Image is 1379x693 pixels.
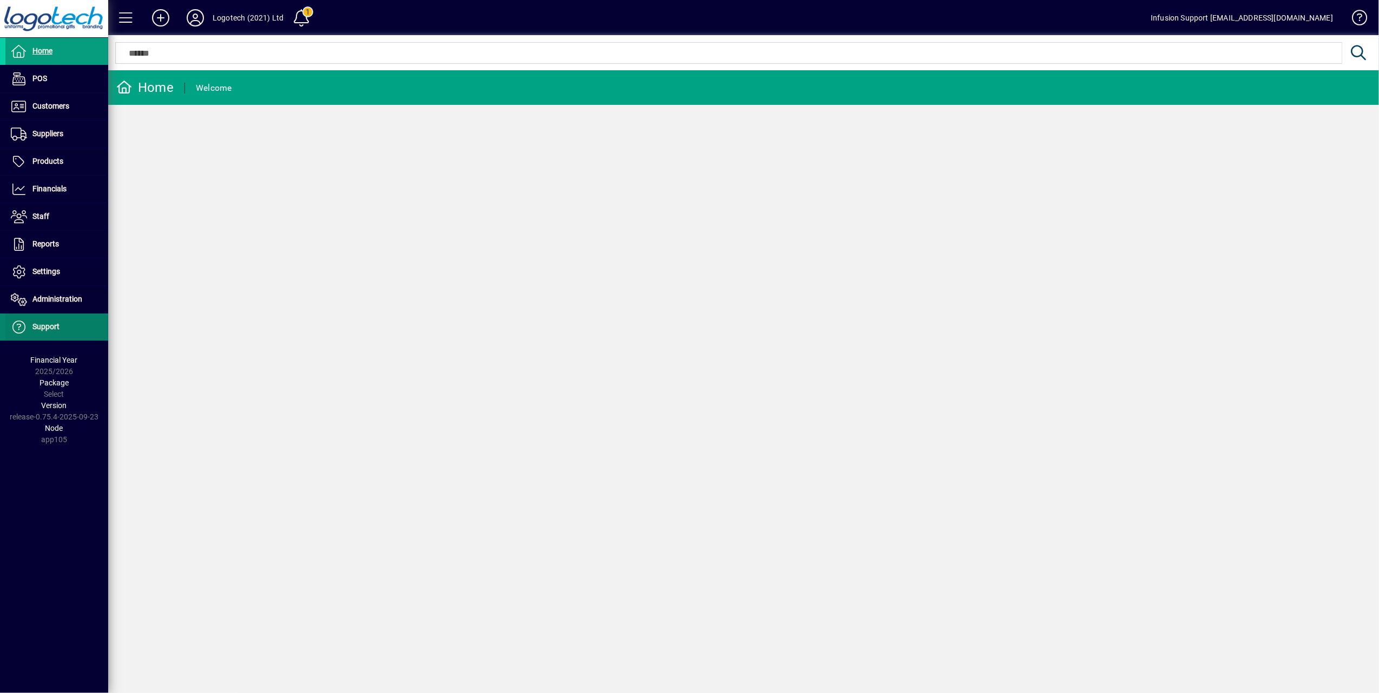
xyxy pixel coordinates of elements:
span: Version [42,401,67,410]
button: Profile [178,8,213,28]
div: Logotech (2021) Ltd [213,9,283,26]
span: Node [45,424,63,432]
a: Administration [5,286,108,313]
a: Customers [5,93,108,120]
span: Administration [32,295,82,303]
span: Reports [32,239,59,248]
button: Add [143,8,178,28]
a: Reports [5,231,108,258]
div: Welcome [196,79,232,97]
span: Customers [32,102,69,110]
span: POS [32,74,47,83]
span: Home [32,46,52,55]
span: Financial Year [31,356,78,364]
span: Support [32,322,60,331]
a: Support [5,314,108,341]
div: Infusion Support [EMAIL_ADDRESS][DOMAIN_NAME] [1151,9,1333,26]
span: Products [32,157,63,165]
a: Settings [5,258,108,285]
a: Products [5,148,108,175]
span: Suppliers [32,129,63,138]
span: Settings [32,267,60,276]
a: POS [5,65,108,92]
span: Financials [32,184,67,193]
span: Package [39,378,69,387]
div: Home [116,79,174,96]
a: Knowledge Base [1344,2,1365,37]
a: Staff [5,203,108,230]
span: Staff [32,212,49,221]
a: Suppliers [5,121,108,148]
a: Financials [5,176,108,203]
